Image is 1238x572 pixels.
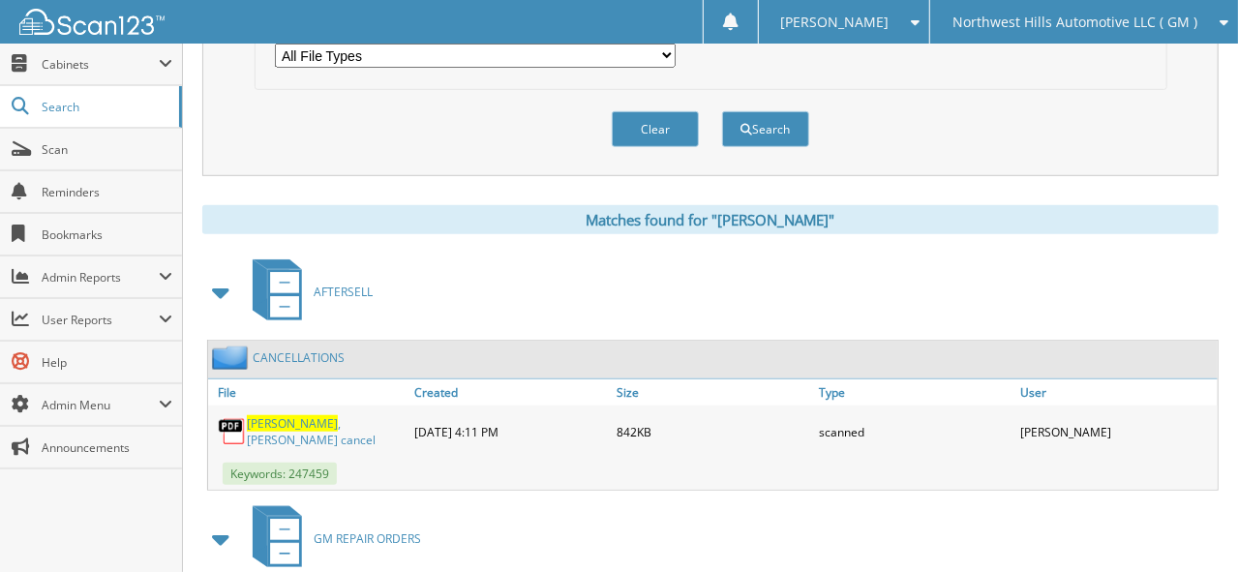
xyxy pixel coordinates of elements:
a: CANCELLATIONS [253,349,345,366]
div: Matches found for "[PERSON_NAME]" [202,205,1219,234]
iframe: Chat Widget [1141,479,1238,572]
a: AFTERSELL [241,254,373,330]
span: Keywords: 247459 [223,463,337,485]
div: scanned [814,410,1016,453]
img: scan123-logo-white.svg [19,9,165,35]
a: [PERSON_NAME], [PERSON_NAME] cancel [247,415,406,448]
span: Admin Menu [42,397,159,413]
span: [PERSON_NAME] [247,415,338,432]
a: User [1015,379,1218,406]
span: Northwest Hills Automotive LLC ( GM ) [952,16,1197,28]
span: Help [42,354,172,371]
span: Admin Reports [42,269,159,286]
span: [PERSON_NAME] [781,16,890,28]
span: Scan [42,141,172,158]
a: File [208,379,410,406]
button: Clear [612,111,699,147]
span: Search [42,99,169,115]
button: Search [722,111,809,147]
div: [PERSON_NAME] [1015,410,1218,453]
div: [DATE] 4:11 PM [410,410,613,453]
span: GM REPAIR ORDERS [314,530,421,547]
a: Size [612,379,814,406]
div: 842KB [612,410,814,453]
img: PDF.png [218,417,247,446]
span: Reminders [42,184,172,200]
span: Announcements [42,439,172,456]
span: Cabinets [42,56,159,73]
span: Bookmarks [42,226,172,243]
img: folder2.png [212,346,253,370]
a: Created [410,379,613,406]
span: AFTERSELL [314,284,373,300]
a: Type [814,379,1016,406]
span: User Reports [42,312,159,328]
